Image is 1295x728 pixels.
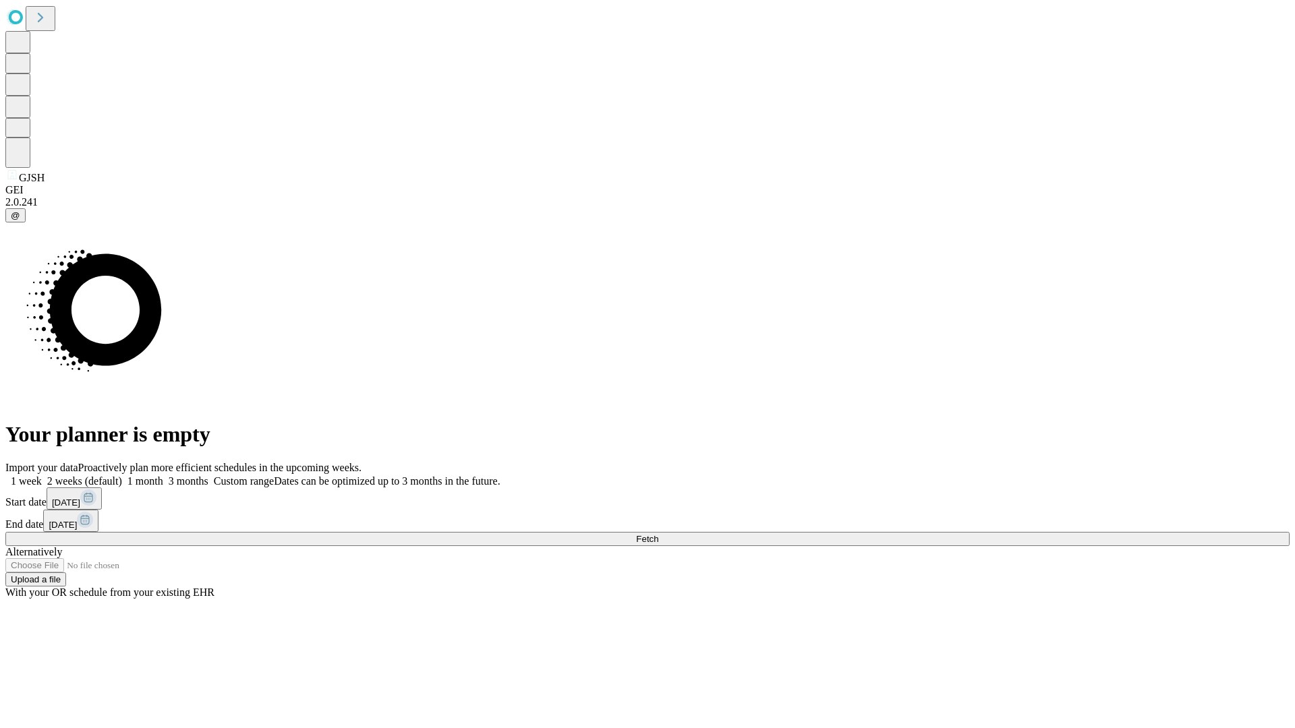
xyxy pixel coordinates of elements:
span: [DATE] [49,520,77,530]
div: End date [5,510,1290,532]
button: Fetch [5,532,1290,546]
button: Upload a file [5,572,66,586]
h1: Your planner is empty [5,422,1290,447]
button: [DATE] [43,510,98,532]
span: 2 weeks (default) [47,475,122,487]
div: GEI [5,184,1290,196]
span: Dates can be optimized up to 3 months in the future. [274,475,500,487]
button: [DATE] [47,487,102,510]
span: [DATE] [52,497,80,508]
span: Fetch [636,534,658,544]
span: @ [11,210,20,220]
span: 1 week [11,475,42,487]
div: 2.0.241 [5,196,1290,208]
button: @ [5,208,26,222]
span: Import your data [5,462,78,473]
span: Alternatively [5,546,62,557]
span: 1 month [127,475,163,487]
span: Proactively plan more efficient schedules in the upcoming weeks. [78,462,362,473]
span: GJSH [19,172,45,183]
div: Start date [5,487,1290,510]
span: With your OR schedule from your existing EHR [5,586,214,598]
span: Custom range [214,475,274,487]
span: 3 months [169,475,208,487]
